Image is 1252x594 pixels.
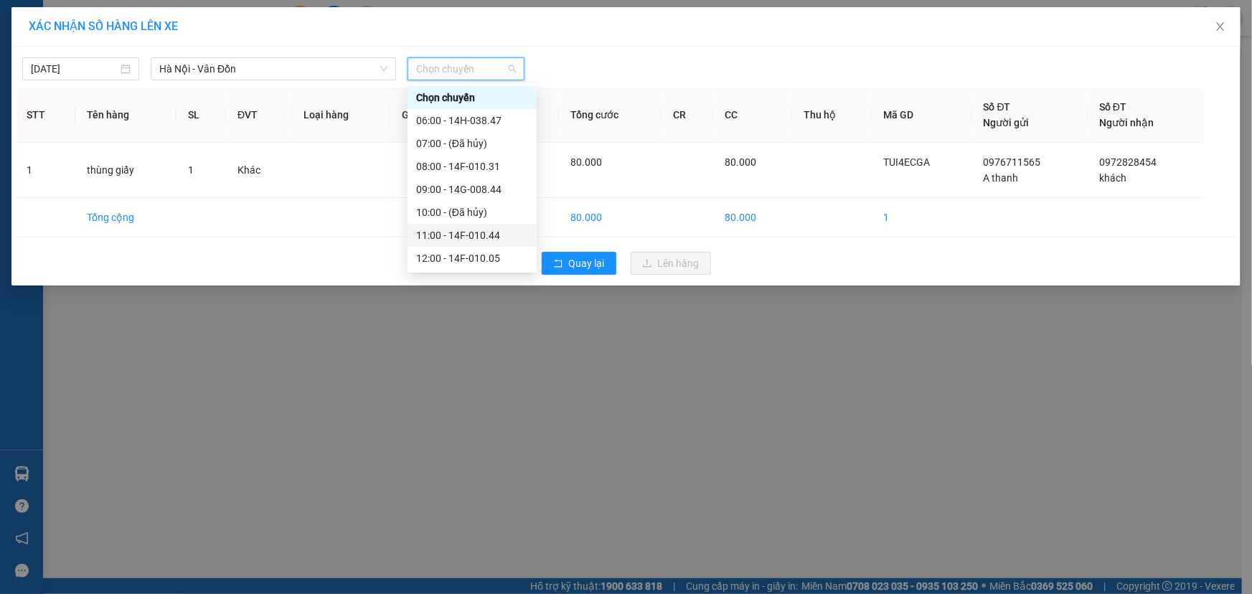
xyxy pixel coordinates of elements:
div: Chọn chuyến [408,86,537,109]
td: thùng giấy [75,143,176,198]
span: Số ĐT [1099,101,1126,113]
span: A thanh [984,172,1019,184]
th: Loại hàng [292,88,390,143]
td: Khác [226,143,292,198]
td: Tổng cộng [75,198,176,237]
span: XÁC NHẬN SỐ HÀNG LÊN XE [29,19,178,33]
button: uploadLên hàng [631,252,711,275]
span: 0976711565 [984,156,1041,168]
div: Chọn chuyến [416,90,528,105]
span: 0972828454 [1099,156,1157,168]
input: 13/10/2025 [31,61,118,77]
td: 80.000 [559,198,662,237]
td: 80.000 [713,198,792,237]
span: Người gửi [984,117,1030,128]
span: khách [1099,172,1126,184]
div: 09:00 - 14G-008.44 [416,181,528,197]
span: Số ĐT [984,101,1011,113]
span: 80.000 [570,156,602,168]
th: ĐVT [226,88,292,143]
button: Close [1200,7,1241,47]
span: TUI4ECGA [883,156,930,168]
td: 1 [15,143,75,198]
div: 06:00 - 14H-038.47 [416,113,528,128]
th: CR [662,88,713,143]
td: 1 [872,198,972,237]
th: SL [176,88,226,143]
div: 08:00 - 14F-010.31 [416,159,528,174]
div: 12:00 - 14F-010.05 [416,250,528,266]
span: Người nhận [1099,117,1154,128]
th: Ghi chú [390,88,473,143]
th: CC [713,88,792,143]
span: rollback [553,258,563,270]
span: 1 [188,164,194,176]
th: Tổng cước [559,88,662,143]
th: Tên hàng [75,88,176,143]
div: 07:00 - (Đã hủy) [416,136,528,151]
span: close [1215,21,1226,32]
span: Chọn chuyến [416,58,516,80]
th: Mã GD [872,88,972,143]
th: Thu hộ [792,88,872,143]
span: Quay lại [569,255,605,271]
span: Hà Nội - Vân Đồn [159,58,387,80]
button: rollbackQuay lại [542,252,616,275]
div: 10:00 - (Đã hủy) [416,204,528,220]
div: 11:00 - 14F-010.44 [416,227,528,243]
span: down [380,65,388,73]
th: STT [15,88,75,143]
span: 80.000 [725,156,756,168]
